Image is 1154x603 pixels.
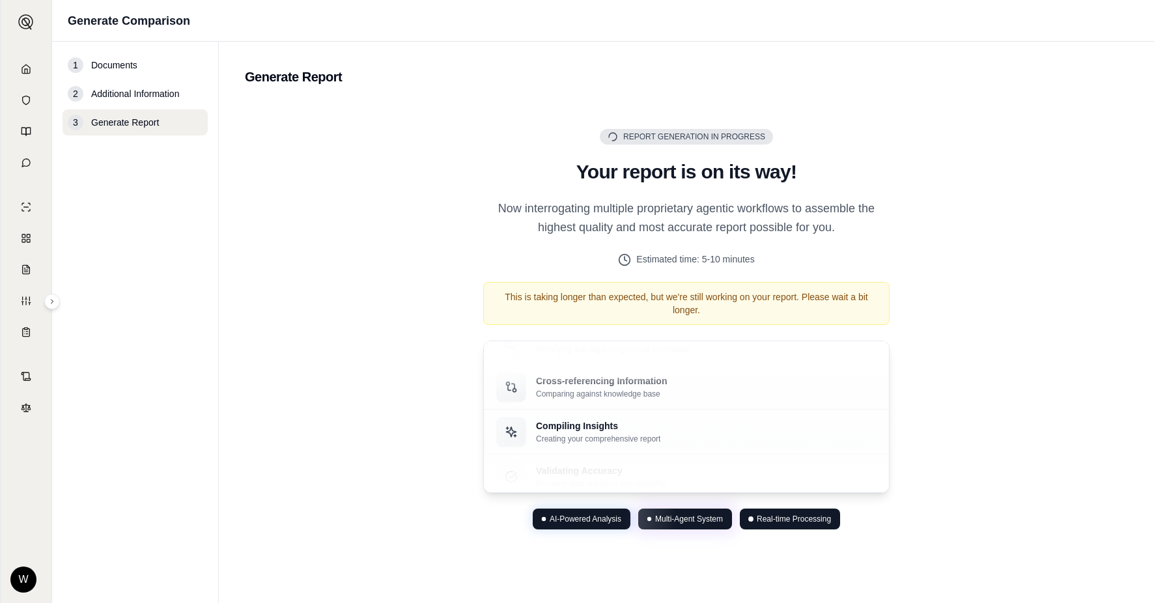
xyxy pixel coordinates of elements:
button: Expand sidebar [44,294,60,309]
img: Expand sidebar [18,14,34,30]
a: Coverage Table [3,318,49,346]
p: Identifying and organizing crucial information [536,344,690,354]
a: Home [3,55,49,83]
span: Documents [91,59,137,72]
p: Creating your comprehensive report [536,434,660,444]
p: Ensuring data precision and reliability [536,479,666,489]
div: This is taking longer than expected, but we're still working on your report. Please wait a bit lo... [483,282,890,325]
p: Validating Accuracy [536,464,666,477]
span: AI-Powered Analysis [550,514,621,524]
a: Claim Coverage [3,255,49,284]
a: Prompt Library [3,117,49,146]
a: Policy Comparisons [3,224,49,253]
span: Report Generation in Progress [623,132,765,142]
div: 3 [68,115,83,130]
h2: Your report is on its way! [483,160,890,184]
div: 2 [68,86,83,102]
span: Additional Information [91,87,179,100]
p: Extracting Key Data Points [536,330,690,343]
h1: Generate Comparison [68,12,190,30]
a: Contract Analysis [3,362,49,391]
span: Estimated time: 5-10 minutes [636,253,754,266]
span: Multi-Agent System [655,514,723,524]
span: Generate Report [91,116,159,129]
p: Comparing against knowledge base [536,389,667,399]
p: Now interrogating multiple proprietary agentic workflows to assemble the highest quality and most... [483,199,890,238]
div: 1 [68,57,83,73]
a: Chat [3,148,49,177]
a: Legal Search Engine [3,393,49,422]
a: Documents Vault [3,86,49,115]
p: Compiling Insights [536,419,660,432]
a: Single Policy [3,193,49,221]
a: Custom Report [3,287,49,315]
button: Expand sidebar [13,9,39,35]
div: W [10,567,36,593]
span: Real-time Processing [757,514,831,524]
p: Cross-referencing Information [536,374,667,387]
h2: Generate Report [245,68,1128,86]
